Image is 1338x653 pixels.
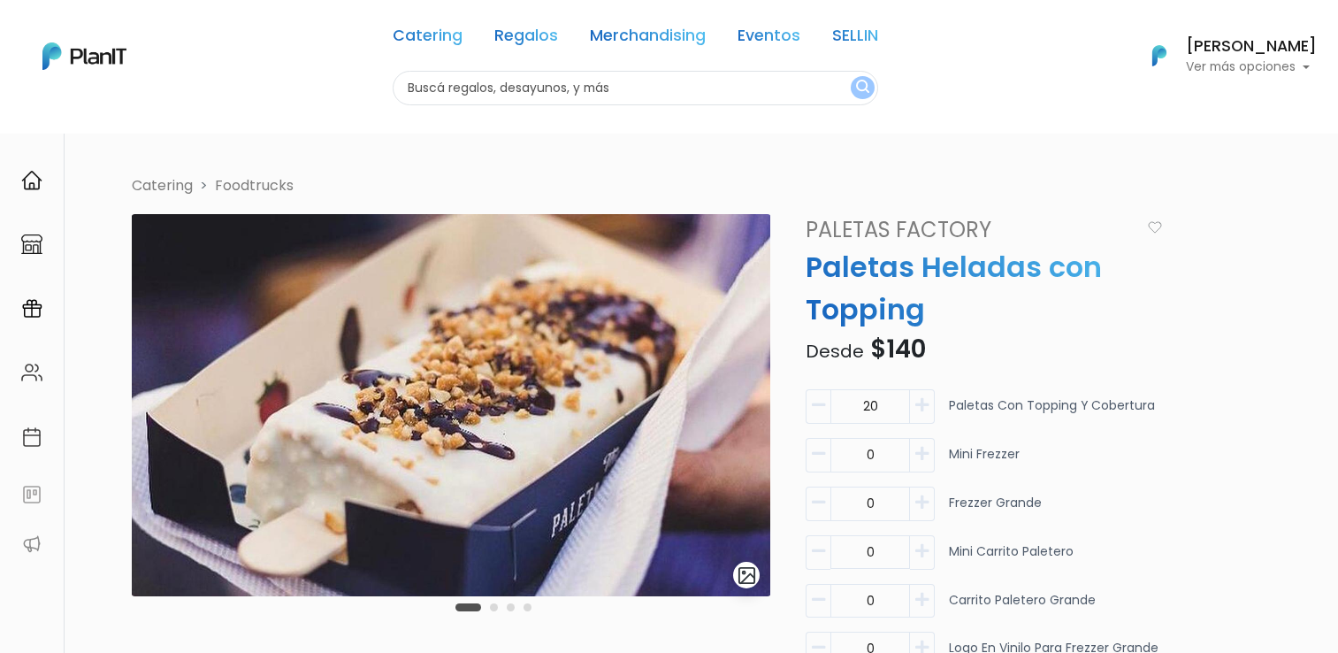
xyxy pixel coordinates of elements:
[949,445,1020,480] p: Mini frezzer
[949,542,1074,577] p: Mini carrito paletero
[132,175,193,196] li: Catering
[21,534,42,555] img: partners-52edf745621dab592f3b2c58e3bca9d71375a7ef29c3b500c9f145b62cc070d4.svg
[856,80,869,96] img: search_button-432b6d5273f82d61273b3651a40e1bd1b912527efae98b1b7a1b2c0702e16a8d.svg
[795,214,1141,246] a: Paletas Factory
[524,603,531,611] button: Carousel Page 4
[132,214,770,596] img: WhatsApp_Image_2021-10-12_at_14.40.14__1_.jpeg
[1148,221,1162,234] img: heart_icon
[451,596,536,618] div: Carousel Pagination
[215,175,294,196] a: Foodtrucks
[494,28,558,50] a: Regalos
[21,298,42,319] img: campaigns-02234683943229c281be62815700db0a1741e53638e28bf9629b52c665b00959.svg
[393,71,878,105] input: Buscá regalos, desayunos, y más
[949,494,1042,528] p: Frezzer grande
[832,28,878,50] a: SELLIN
[1129,33,1317,79] button: PlanIt Logo [PERSON_NAME] Ver más opciones
[21,170,42,191] img: home-e721727adea9d79c4d83392d1f703f7f8bce08238fde08b1acbfd93340b81755.svg
[1186,39,1317,55] h6: [PERSON_NAME]
[490,603,498,611] button: Carousel Page 2
[1140,36,1179,75] img: PlanIt Logo
[738,28,800,50] a: Eventos
[21,362,42,383] img: people-662611757002400ad9ed0e3c099ab2801c6687ba6c219adb57efc949bc21e19d.svg
[42,42,126,70] img: PlanIt Logo
[590,28,706,50] a: Merchandising
[507,603,515,611] button: Carousel Page 3
[806,339,864,364] span: Desde
[455,603,481,611] button: Carousel Page 1 (Current Slide)
[393,28,463,50] a: Catering
[795,246,1173,331] p: Paletas Heladas con Topping
[870,332,926,366] span: $140
[949,591,1096,626] p: Carrito paletero grande
[21,426,42,448] img: calendar-87d922413cdce8b2cf7b7f5f62616a5cf9e4887200fb71536465627b3292af00.svg
[21,234,42,255] img: marketplace-4ceaa7011d94191e9ded77b95e3339b90024bf715f7c57f8cf31f2d8c509eaba.svg
[1186,61,1317,73] p: Ver más opciones
[121,175,1253,200] nav: breadcrumb
[949,396,1155,431] p: Paletas con topping y cobertura
[21,484,42,505] img: feedback-78b5a0c8f98aac82b08bfc38622c3050aee476f2c9584af64705fc4e61158814.svg
[737,565,757,586] img: gallery-light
